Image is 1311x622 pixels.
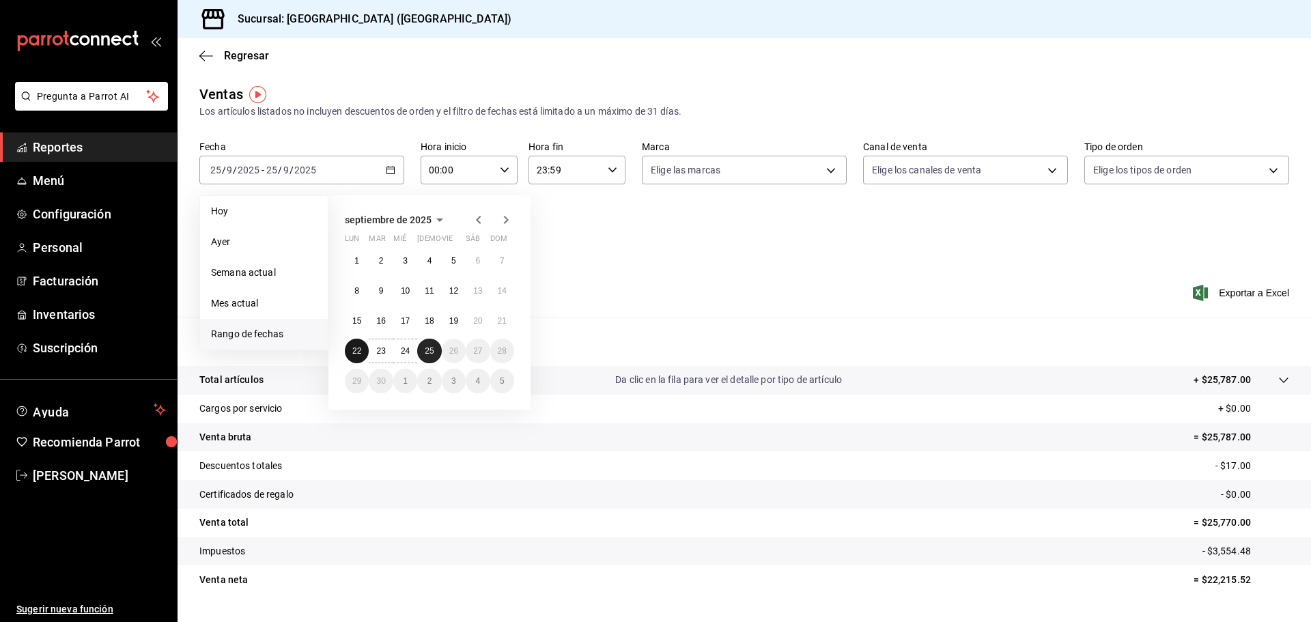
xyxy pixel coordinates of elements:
[490,309,514,333] button: 21 de septiembre de 2025
[490,249,514,273] button: 7 de septiembre de 2025
[345,214,432,225] span: septiembre de 2025
[425,286,434,296] abbr: 11 de septiembre de 2025
[199,84,243,104] div: Ventas
[451,376,456,386] abbr: 3 de octubre de 2025
[498,316,507,326] abbr: 21 de septiembre de 2025
[393,279,417,303] button: 10 de septiembre de 2025
[33,171,166,190] span: Menú
[417,339,441,363] button: 25 de septiembre de 2025
[466,369,490,393] button: 4 de octubre de 2025
[393,234,406,249] abbr: miércoles
[473,346,482,356] abbr: 27 de septiembre de 2025
[379,286,384,296] abbr: 9 de septiembre de 2025
[33,339,166,357] span: Suscripción
[33,433,166,451] span: Recomienda Parrot
[226,165,233,175] input: --
[290,165,294,175] span: /
[615,373,842,387] p: Da clic en la fila para ver el detalle por tipo de artículo
[354,286,359,296] abbr: 8 de septiembre de 2025
[199,401,283,416] p: Cargos por servicio
[475,376,480,386] abbr: 4 de octubre de 2025
[449,346,458,356] abbr: 26 de septiembre de 2025
[33,272,166,290] span: Facturación
[233,165,237,175] span: /
[473,316,482,326] abbr: 20 de septiembre de 2025
[498,286,507,296] abbr: 14 de septiembre de 2025
[442,249,466,273] button: 5 de septiembre de 2025
[211,327,317,341] span: Rango de fechas
[262,165,264,175] span: -
[1093,163,1192,177] span: Elige los tipos de orden
[376,376,385,386] abbr: 30 de septiembre de 2025
[345,212,448,228] button: septiembre de 2025
[199,373,264,387] p: Total artículos
[451,256,456,266] abbr: 5 de septiembre de 2025
[427,376,432,386] abbr: 2 de octubre de 2025
[211,266,317,280] span: Semana actual
[449,286,458,296] abbr: 12 de septiembre de 2025
[490,369,514,393] button: 5 de octubre de 2025
[421,142,518,152] label: Hora inicio
[210,165,222,175] input: --
[199,142,404,152] label: Fecha
[199,430,251,444] p: Venta bruta
[393,369,417,393] button: 1 de octubre de 2025
[33,305,166,324] span: Inventarios
[150,36,161,46] button: open_drawer_menu
[199,459,282,473] p: Descuentos totales
[473,286,482,296] abbr: 13 de septiembre de 2025
[466,249,490,273] button: 6 de septiembre de 2025
[345,339,369,363] button: 22 de septiembre de 2025
[33,238,166,257] span: Personal
[466,339,490,363] button: 27 de septiembre de 2025
[417,249,441,273] button: 4 de septiembre de 2025
[425,316,434,326] abbr: 18 de septiembre de 2025
[266,165,278,175] input: --
[872,163,981,177] span: Elige los canales de venta
[369,249,393,273] button: 2 de septiembre de 2025
[345,279,369,303] button: 8 de septiembre de 2025
[376,346,385,356] abbr: 23 de septiembre de 2025
[249,86,266,103] img: Tooltip marker
[345,249,369,273] button: 1 de septiembre de 2025
[352,376,361,386] abbr: 29 de septiembre de 2025
[199,49,269,62] button: Regresar
[199,333,1289,350] p: Resumen
[417,309,441,333] button: 18 de septiembre de 2025
[490,234,507,249] abbr: domingo
[425,346,434,356] abbr: 25 de septiembre de 2025
[403,256,408,266] abbr: 3 de septiembre de 2025
[1202,544,1289,559] p: - $3,554.48
[1221,487,1289,502] p: - $0.00
[1196,285,1289,301] button: Exportar a Excel
[442,234,453,249] abbr: viernes
[199,104,1289,119] div: Los artículos listados no incluyen descuentos de orden y el filtro de fechas está limitado a un m...
[393,249,417,273] button: 3 de septiembre de 2025
[278,165,282,175] span: /
[863,142,1068,152] label: Canal de venta
[466,234,480,249] abbr: sábado
[642,142,847,152] label: Marca
[1084,142,1289,152] label: Tipo de orden
[401,316,410,326] abbr: 17 de septiembre de 2025
[1215,459,1289,473] p: - $17.00
[466,309,490,333] button: 20 de septiembre de 2025
[1194,573,1289,587] p: = $22,215.52
[1194,515,1289,530] p: = $25,770.00
[211,235,317,249] span: Ayer
[227,11,511,27] h3: Sucursal: [GEOGRAPHIC_DATA] ([GEOGRAPHIC_DATA])
[237,165,260,175] input: ----
[369,279,393,303] button: 9 de septiembre de 2025
[345,309,369,333] button: 15 de septiembre de 2025
[294,165,317,175] input: ----
[1194,430,1289,444] p: = $25,787.00
[442,339,466,363] button: 26 de septiembre de 2025
[345,234,359,249] abbr: lunes
[490,339,514,363] button: 28 de septiembre de 2025
[442,309,466,333] button: 19 de septiembre de 2025
[33,466,166,485] span: [PERSON_NAME]
[369,339,393,363] button: 23 de septiembre de 2025
[498,346,507,356] abbr: 28 de septiembre de 2025
[651,163,720,177] span: Elige las marcas
[417,369,441,393] button: 2 de octubre de 2025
